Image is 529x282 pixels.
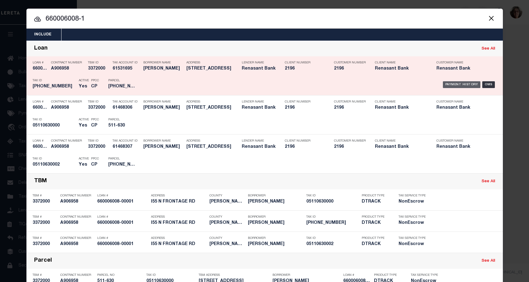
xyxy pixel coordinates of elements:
[91,157,99,161] p: PPCC
[285,61,325,65] p: Client Number
[306,194,359,198] p: Tax ID
[33,79,76,83] p: Tax ID
[26,14,503,25] input: Start typing...
[375,100,427,104] p: Client Name
[33,199,57,204] h5: 3372000
[33,144,48,150] h5: 660006008-00001
[51,100,85,104] p: Contract Number
[248,242,303,247] h5: DUNCAN DONALD
[91,123,99,128] h5: CP
[285,66,325,71] h5: 2196
[108,157,136,161] p: Parcel
[60,273,94,277] p: Contract Number
[242,105,276,111] h5: Renasant Bank
[374,273,402,277] p: Product Type
[151,220,206,226] h5: I55 N FRONTAGE RD
[248,194,303,198] p: Borrower
[151,242,206,247] h5: I55 N FRONTAGE RD
[108,118,136,122] p: Parcel
[33,84,76,89] h5: 511-630-2
[242,139,276,143] p: Lender Name
[91,79,99,83] p: PPCC
[33,61,48,65] p: Loan #
[146,273,196,277] p: Tax ID
[97,236,148,240] p: Loan #
[186,100,239,104] p: Address
[143,105,183,111] h5: DUNCAN DONALD
[248,215,303,219] p: Borrower
[51,66,85,71] h5: A906958
[285,139,325,143] p: Client Number
[248,199,303,204] h5: DUNCAN DONALD
[242,144,276,150] h5: Renasant Bank
[79,162,88,167] h5: Yes
[33,139,48,143] p: Loan #
[482,179,495,183] a: See All
[436,139,489,143] p: Customer Name
[34,257,52,264] div: Parcel
[33,162,76,167] h5: 05110630002
[186,66,239,71] h5: I55 N FRONTAGE RD JACKSON MS 39206
[97,199,148,204] h5: 660006008-00001
[33,215,57,219] p: TBM #
[113,100,140,104] p: Tax Account ID
[248,236,303,240] p: Borrower
[436,66,489,71] h5: Renasant Bank
[487,14,495,22] button: Close
[34,45,48,52] div: Loan
[33,100,48,104] p: Loan #
[79,84,88,89] h5: Yes
[443,81,481,88] div: Payment History
[436,144,489,150] h5: Renasant Bank
[248,220,303,226] h5: DUNCAN DONALD
[113,61,140,65] p: Tax Account ID
[399,199,429,204] h5: NonEscrow
[285,105,325,111] h5: 2196
[91,118,99,122] p: PPCC
[88,61,109,65] p: TBM ID
[143,61,183,65] p: Borrower Name
[143,66,183,71] h5: DUNCAN DONALD
[88,139,109,143] p: TBM ID
[91,84,99,89] h5: CP
[209,199,245,204] h5: Hinds
[411,273,439,277] p: Tax Service Type
[143,144,183,150] h5: DUNCAN DONALD
[306,242,359,247] h5: 05110630002
[306,236,359,240] p: Tax ID
[60,194,94,198] p: Contract Number
[272,273,340,277] p: Borrower
[151,194,206,198] p: Address
[399,194,429,198] p: Tax Service Type
[399,242,429,247] h5: NonEscrow
[143,139,183,143] p: Borrower Name
[51,144,85,150] h5: A906958
[113,144,140,150] h5: 61468307
[60,242,94,247] h5: A906958
[285,100,325,104] p: Client Number
[306,220,359,226] h5: 511-630-2
[399,220,429,226] h5: NonEscrow
[343,273,371,277] p: Loan #
[108,84,136,89] h5: 511-630-2
[334,100,366,104] p: Customer Number
[60,236,94,240] p: Contract Number
[79,79,89,83] p: Active
[108,162,136,167] h5: 511-630-2
[436,61,489,65] p: Customer Name
[26,29,59,41] button: Include
[209,215,245,219] p: County
[436,105,489,111] h5: Renasant Bank
[33,105,48,111] h5: 660006008-00001
[60,215,94,219] p: Contract Number
[51,105,85,111] h5: A906958
[91,162,99,167] h5: CP
[60,199,94,204] h5: A906958
[33,220,57,226] h5: 3372000
[362,242,389,247] h5: DTRACK
[151,215,206,219] p: Address
[209,242,245,247] h5: Hinds
[33,118,76,122] p: Tax ID
[186,105,239,111] h5: I55 N FRONTAGE RD JACKSON MS 39206
[60,220,94,226] h5: A906958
